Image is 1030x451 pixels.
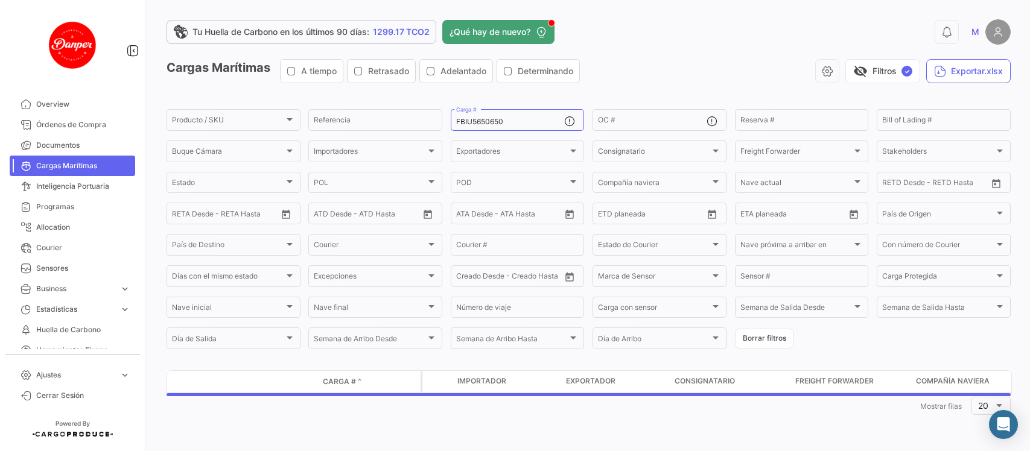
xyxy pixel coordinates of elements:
datatable-header-cell: Consignatario [670,371,790,393]
span: Producto / SKU [172,118,284,126]
button: Open calendar [277,205,295,223]
span: ✓ [901,66,912,77]
span: Courier [36,242,130,253]
a: Sensores [10,258,135,279]
h3: Cargas Marítimas [167,59,583,83]
span: Carga Protegida [882,274,994,282]
button: Open calendar [419,205,437,223]
span: Consignatario [675,376,735,386]
span: Cerrar Sesión [36,390,130,401]
span: Herramientas Financieras [36,345,115,356]
a: Courier [10,238,135,258]
datatable-header-cell: Compañía naviera [911,371,1020,393]
span: M [971,26,979,38]
span: Business [36,283,115,294]
input: Creado Hasta [511,274,561,282]
span: Semana de Salida Desde [740,305,853,314]
span: Inteligencia Portuaria [36,181,130,192]
span: Día de Arribo [598,336,710,345]
span: Carga # [323,376,356,387]
a: Allocation [10,217,135,238]
span: expand_more [119,345,130,356]
input: ATA Desde [456,211,493,219]
input: Desde [598,211,620,219]
span: Compañía naviera [598,180,710,189]
span: Excepciones [314,274,426,282]
input: Hasta [771,211,821,219]
span: Tu Huella de Carbono en los últimos 90 días: [192,26,369,38]
input: Hasta [628,211,678,219]
span: 1299.17 TCO2 [373,26,430,38]
input: ATD Hasta [360,211,410,219]
span: POD [456,180,568,189]
span: Nave final [314,305,426,314]
span: País de Destino [172,242,284,251]
span: Semana de Arribo Hasta [456,336,568,345]
input: Creado Desde [456,274,503,282]
span: Carga con sensor [598,305,710,314]
span: Nave próxima a arribar en [740,242,853,251]
button: Exportar.xlsx [926,59,1011,83]
button: Borrar filtros [735,329,794,348]
img: danper-logo.png [42,14,103,75]
span: Con número de Courier [882,242,994,251]
input: Desde [882,180,904,189]
span: Retrasado [368,65,409,77]
input: ATA Hasta [501,211,552,219]
span: Importador [457,376,506,386]
button: Open calendar [561,268,579,286]
span: expand_more [119,304,130,315]
span: Importadores [314,149,426,157]
span: Días con el mismo estado [172,274,284,282]
a: Programas [10,197,135,217]
a: Inteligencia Portuaria [10,176,135,197]
span: A tiempo [301,65,337,77]
span: Estado [172,180,284,189]
a: Overview [10,94,135,115]
datatable-header-cell: Carga # [318,371,390,392]
span: Cargas Marítimas [36,160,130,171]
span: ¿Qué hay de nuevo? [450,26,530,38]
span: Marca de Sensor [598,274,710,282]
button: Retrasado [348,60,415,83]
span: Mostrar filas [920,402,962,411]
span: expand_more [119,370,130,380]
span: Exportador [566,376,615,386]
span: Allocation [36,222,130,233]
datatable-header-cell: Carga Protegida [422,371,453,393]
datatable-header-cell: Exportador [561,371,670,393]
span: Sensores [36,263,130,274]
button: Open calendar [703,205,721,223]
button: Adelantado [420,60,492,83]
span: POL [314,180,426,189]
input: Hasta [202,211,252,219]
span: Semana de Arribo Desde [314,336,426,345]
button: A tiempo [281,60,343,83]
span: País de Origen [882,211,994,219]
span: Stakeholders [882,149,994,157]
span: Estadísticas [36,304,115,315]
span: visibility_off [853,64,868,78]
datatable-header-cell: Importador [453,371,561,393]
input: Desde [172,211,194,219]
span: Estado de Courier [598,242,710,251]
span: Adelantado [440,65,486,77]
button: Open calendar [987,174,1005,192]
a: Documentos [10,135,135,156]
datatable-header-cell: Modo de Transporte [191,377,221,386]
span: Overview [36,99,130,110]
span: Día de Salida [172,336,284,345]
span: Documentos [36,140,130,151]
span: Freight Forwarder [740,149,853,157]
img: placeholder-user.png [985,19,1011,45]
a: Tu Huella de Carbono en los últimos 90 días:1299.17 TCO2 [167,20,436,44]
span: Courier [314,242,426,251]
a: Órdenes de Compra [10,115,135,135]
button: ¿Qué hay de nuevo? [442,20,555,44]
span: Nave actual [740,180,853,189]
datatable-header-cell: Estado de Envio [221,377,318,386]
span: Ajustes [36,370,115,380]
input: Hasta [912,180,962,189]
span: Buque Cámara [172,149,284,157]
a: Cargas Marítimas [10,156,135,176]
